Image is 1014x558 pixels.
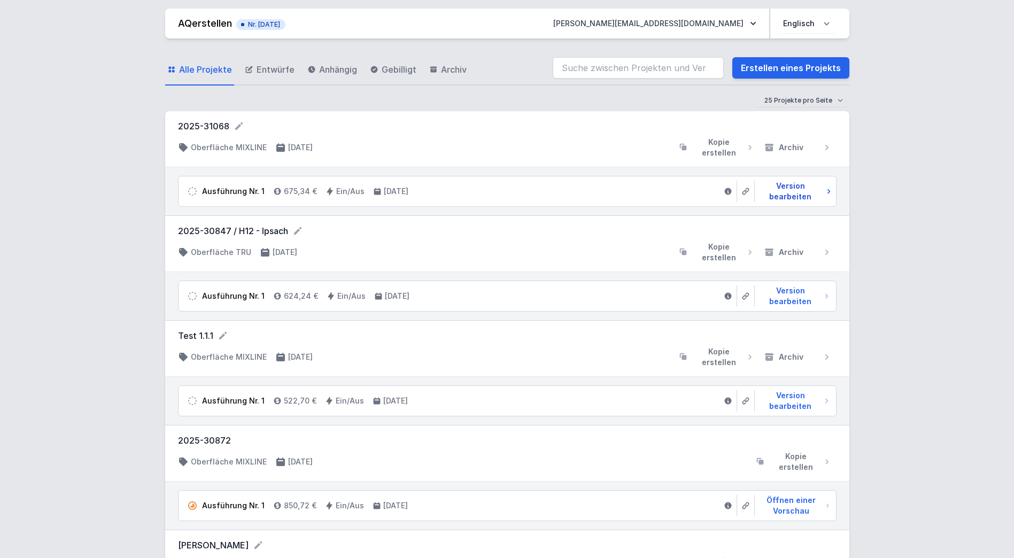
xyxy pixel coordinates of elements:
div: Ausführung Nr. 1 [202,500,265,511]
span: Gebilligt [382,63,416,76]
span: Archiv [779,352,803,362]
h4: [DATE] [273,247,297,258]
button: Rename project [292,226,303,236]
div: Ausführung Nr. 1 [202,186,265,197]
button: [PERSON_NAME][EMAIL_ADDRESS][DOMAIN_NAME] [545,14,765,33]
h4: [DATE] [288,142,313,153]
h4: 675,34 € [284,186,317,197]
span: Kopie erstellen [692,346,745,368]
a: Archiv [427,55,469,86]
button: Rename project [218,330,228,341]
button: Kopie erstellen [674,137,760,158]
a: Erstellen eines Projekts [732,57,849,79]
a: Entwürfe [243,55,297,86]
span: Version bearbeiten [759,285,823,307]
a: Gebilligt [368,55,419,86]
h4: 624,24 € [284,291,318,301]
font: 2025-31068 [178,120,229,133]
button: Rename project [234,121,244,131]
button: Archiv [760,242,837,263]
h4: Ein/Aus [337,291,366,301]
button: Kopie erstellen [674,346,760,368]
button: Archiv [760,346,837,368]
font: 2025-30847 / H12 - Ipsach [178,224,288,237]
h4: [DATE] [383,500,408,511]
h4: [DATE] [385,291,409,301]
div: Ausführung Nr. 1 [202,396,265,406]
img: pending.svg [187,500,198,511]
h3: 2025-30872 [178,434,837,447]
span: Version bearbeiten [759,181,823,202]
button: Archiv [760,137,837,158]
a: Version bearbeiten [755,181,832,202]
font: [PERSON_NAME] [178,539,249,552]
span: Anhängig [319,63,357,76]
h4: [DATE] [384,186,408,197]
img: draft.svg [187,186,198,197]
h4: 522,70 € [284,396,316,406]
font: [PERSON_NAME][EMAIL_ADDRESS][DOMAIN_NAME] [553,18,744,29]
h4: 850,72 € [284,500,316,511]
a: Alle Projekte [165,55,234,86]
h4: [DATE] [288,456,313,467]
h4: Oberfläche MIXLINE [191,142,267,153]
font: Test 1.1.1 [178,329,213,342]
button: Nr. [DATE] [236,17,285,30]
span: Archiv [441,63,467,76]
h4: [DATE] [288,352,313,362]
h4: Oberfläche MIXLINE [191,456,267,467]
button: Kopie erstellen [751,451,837,472]
a: Anhängig [305,55,359,86]
span: Kopie erstellen [692,137,745,158]
span: Alle Projekte [179,63,232,76]
a: Öffnen einer Vorschau [755,495,832,516]
h4: Ein/Aus [336,500,364,511]
button: Kopie erstellen [674,242,760,263]
span: Kopie erstellen [692,242,745,263]
select: Choose language [777,14,837,33]
span: Archiv [779,142,803,153]
span: Kopie erstellen [769,451,822,472]
span: Nr. [DATE] [242,20,280,29]
a: Version bearbeiten [755,285,832,307]
h4: Ein/Aus [336,186,365,197]
span: Öffnen einer Vorschau [759,495,824,516]
span: Version bearbeiten [759,390,823,412]
a: Version bearbeiten [755,390,832,412]
h4: Oberfläche MIXLINE [191,352,267,362]
div: Ausführung Nr. 1 [202,291,265,301]
img: draft.svg [187,291,198,301]
span: Entwürfe [257,63,295,76]
span: Archiv [779,247,803,258]
h4: [DATE] [383,396,408,406]
h4: Ein/Aus [336,396,364,406]
button: Rename project [253,540,264,551]
a: AQerstellen [178,18,232,29]
input: Suche zwischen Projekten und Versionen... [553,57,724,79]
img: draft.svg [187,396,198,406]
h4: Oberfläche TRU [191,247,251,258]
